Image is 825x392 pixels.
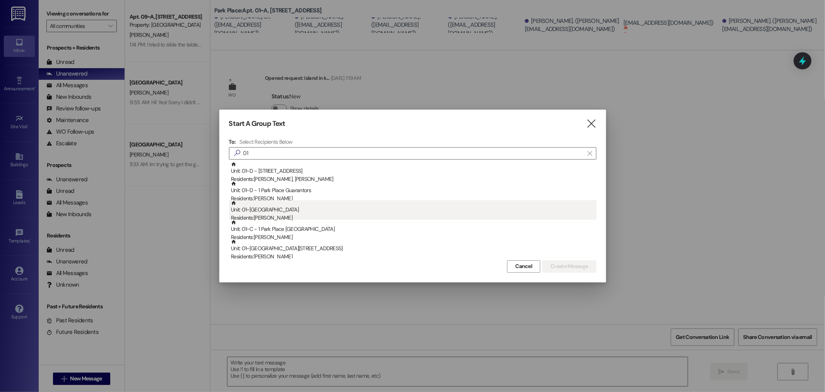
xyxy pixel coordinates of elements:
h3: To: [229,138,236,145]
div: Unit: 01~D - [STREET_ADDRESS]Residents:[PERSON_NAME], [PERSON_NAME] [229,162,596,181]
h3: Start A Group Text [229,119,285,128]
div: Residents: [PERSON_NAME] [231,194,596,203]
div: Residents: [PERSON_NAME] [231,214,596,222]
button: Cancel [507,260,540,273]
div: Unit: 01~[GEOGRAPHIC_DATA] [231,200,596,222]
div: Unit: 01~[GEOGRAPHIC_DATA][STREET_ADDRESS]Residents:[PERSON_NAME] [229,239,596,258]
input: Search for any contact or apartment [243,148,584,159]
div: Residents: [PERSON_NAME], [PERSON_NAME] [231,175,596,183]
div: Unit: 01~[GEOGRAPHIC_DATA][STREET_ADDRESS] [231,239,596,261]
div: Unit: 01~C - 1 Park Place [GEOGRAPHIC_DATA]Residents:[PERSON_NAME] [229,220,596,239]
div: Unit: 01~C - 1 Park Place [GEOGRAPHIC_DATA] [231,220,596,242]
div: Unit: 01~D - [STREET_ADDRESS] [231,162,596,184]
span: Cancel [515,262,532,270]
i:  [588,150,592,156]
button: Create Message [542,260,596,273]
h4: Select Recipients Below [239,138,292,145]
button: Clear text [584,148,596,159]
div: Unit: 01~[GEOGRAPHIC_DATA]Residents:[PERSON_NAME] [229,200,596,220]
div: Residents: [PERSON_NAME] [231,233,596,241]
div: Residents: [PERSON_NAME] [231,253,596,261]
div: Unit: 01~D - 1 Park Place Guarantors [231,181,596,203]
i:  [231,149,243,157]
div: Unit: 01~D - 1 Park Place GuarantorsResidents:[PERSON_NAME] [229,181,596,200]
span: Create Message [550,262,588,270]
i:  [586,120,596,128]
